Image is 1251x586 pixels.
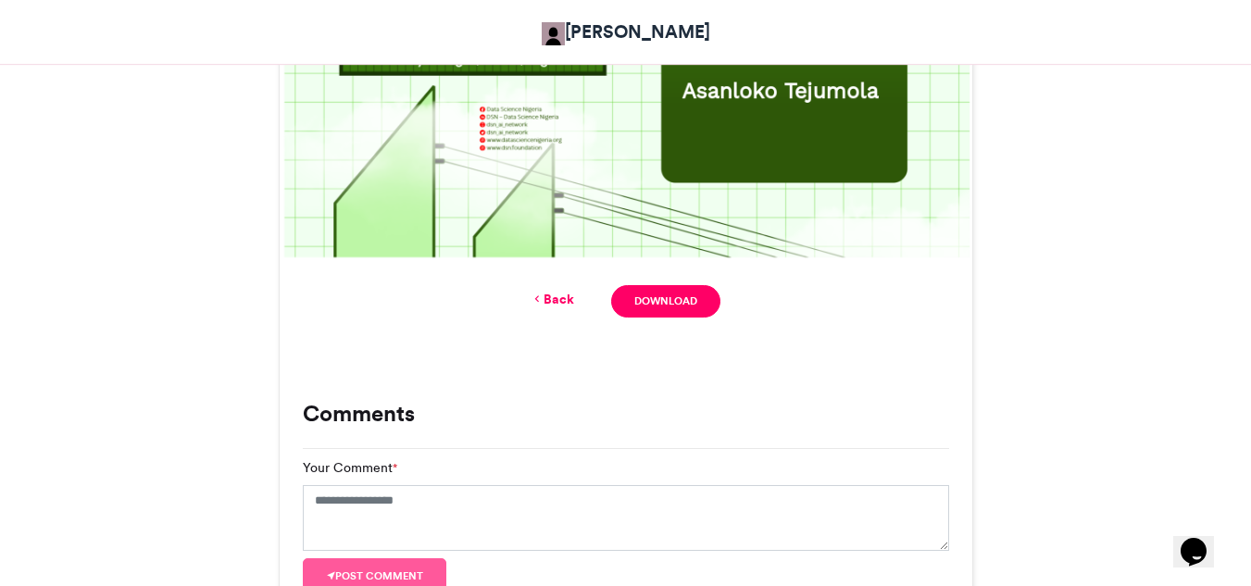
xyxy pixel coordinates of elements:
iframe: chat widget [1173,512,1232,567]
a: Download [611,285,719,318]
h3: Comments [303,403,949,425]
label: Your Comment [303,458,397,478]
a: [PERSON_NAME] [542,19,710,45]
img: Adetokunbo Adeyanju [542,22,565,45]
a: Back [531,290,574,309]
